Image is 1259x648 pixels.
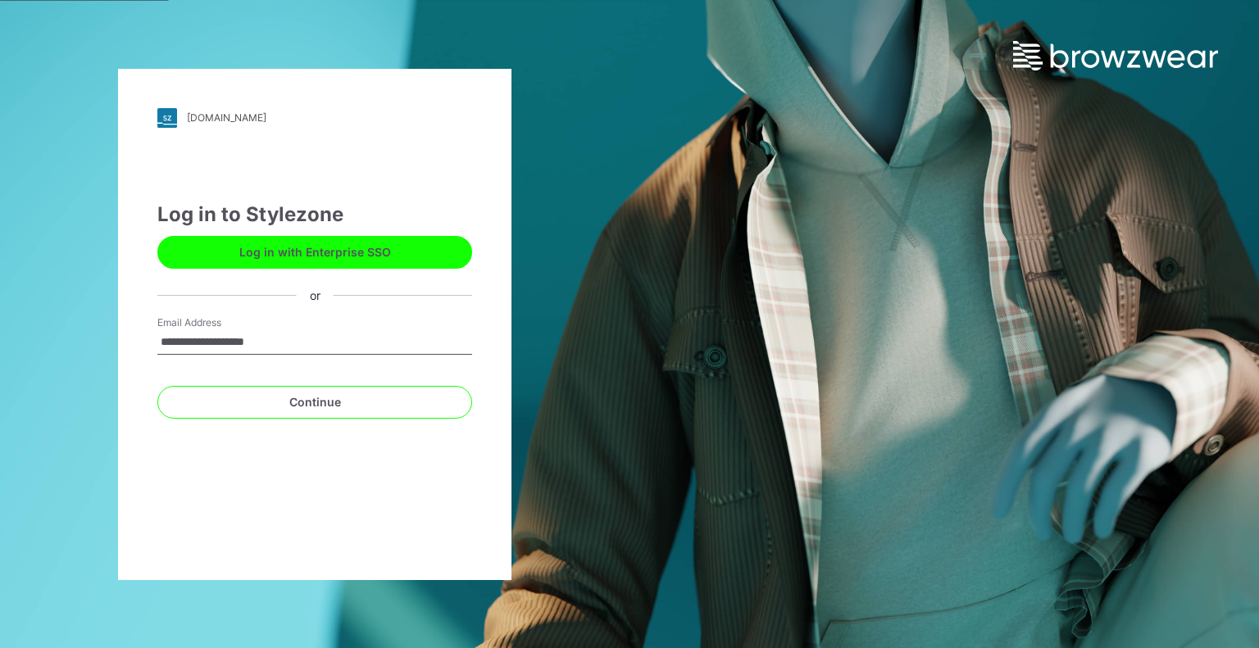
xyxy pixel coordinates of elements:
button: Continue [157,386,472,419]
button: Log in with Enterprise SSO [157,236,472,269]
div: or [297,287,334,304]
img: browzwear-logo.e42bd6dac1945053ebaf764b6aa21510.svg [1013,41,1218,70]
label: Email Address [157,315,272,330]
a: [DOMAIN_NAME] [157,108,472,128]
div: Log in to Stylezone [157,200,472,229]
img: stylezone-logo.562084cfcfab977791bfbf7441f1a819.svg [157,108,177,128]
div: [DOMAIN_NAME] [187,111,266,124]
